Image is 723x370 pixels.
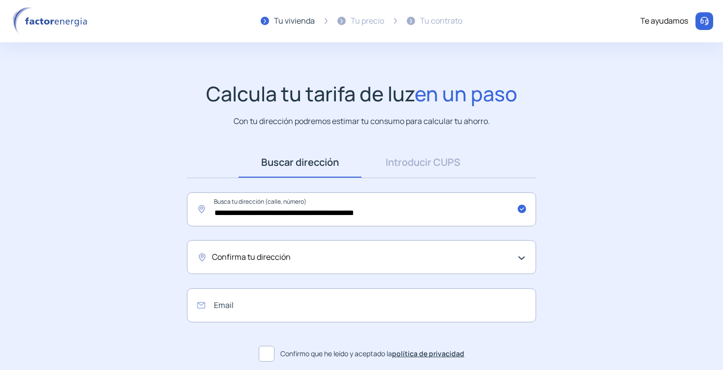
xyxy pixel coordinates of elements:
[234,115,490,127] p: Con tu dirección podremos estimar tu consumo para calcular tu ahorro.
[699,16,709,26] img: llamar
[420,15,462,28] div: Tu contrato
[392,349,464,358] a: política de privacidad
[274,15,315,28] div: Tu vivienda
[415,80,517,107] span: en un paso
[212,251,291,264] span: Confirma tu dirección
[361,147,484,178] a: Introducir CUPS
[10,7,93,35] img: logo factor
[640,15,688,28] div: Te ayudamos
[280,348,464,359] span: Confirmo que he leído y aceptado la
[206,82,517,106] h1: Calcula tu tarifa de luz
[239,147,361,178] a: Buscar dirección
[351,15,384,28] div: Tu precio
